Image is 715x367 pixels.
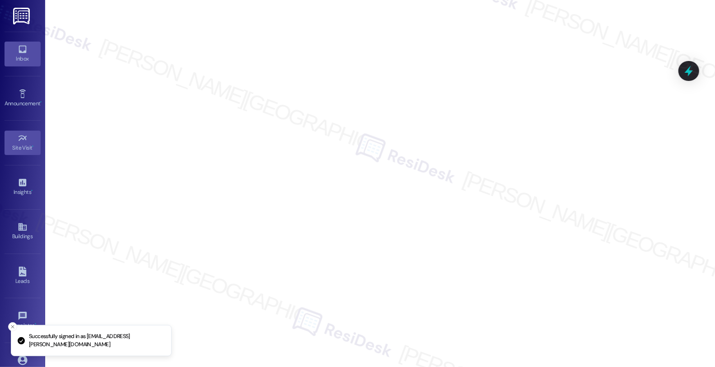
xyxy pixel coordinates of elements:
p: Successfully signed in as [EMAIL_ADDRESS][PERSON_NAME][DOMAIN_NAME] [29,333,164,348]
a: Leads [5,264,41,288]
span: • [31,188,33,194]
a: Buildings [5,219,41,244]
a: Insights • [5,175,41,199]
a: Site Visit • [5,131,41,155]
a: Templates • [5,308,41,333]
span: • [40,99,42,105]
img: ResiDesk Logo [13,8,32,24]
a: Inbox [5,42,41,66]
button: Close toast [8,322,17,331]
span: • [33,143,34,150]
